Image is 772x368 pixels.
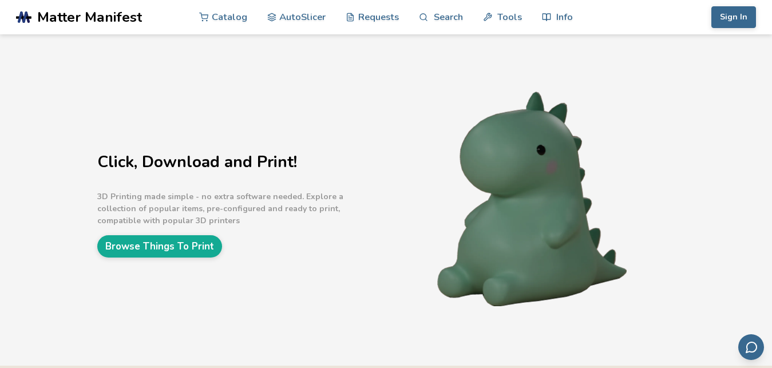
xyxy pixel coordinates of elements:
button: Sign In [711,6,756,28]
a: Browse Things To Print [97,235,222,258]
h1: Click, Download and Print! [97,153,383,171]
button: Send feedback via email [738,334,764,360]
p: 3D Printing made simple - no extra software needed. Explore a collection of popular items, pre-co... [97,191,383,227]
span: Matter Manifest [37,9,142,25]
